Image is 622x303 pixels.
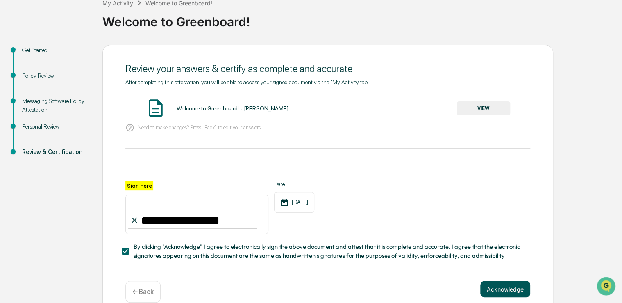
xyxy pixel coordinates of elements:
[16,119,52,127] span: Data Lookup
[82,139,99,145] span: Pylon
[28,71,104,78] div: We're available if you need us!
[59,104,66,111] div: 🗄️
[274,192,314,213] div: [DATE]
[480,281,530,297] button: Acknowledge
[5,116,55,131] a: 🔎Data Lookup
[457,101,510,115] button: VIEW
[274,181,314,187] label: Date
[28,63,134,71] div: Start new chat
[8,63,23,78] img: 1746055101610-c473b297-6a78-478c-a979-82029cc54cd1
[5,100,56,115] a: 🖐️Preclearance
[22,97,89,114] div: Messaging Software Policy Attestation
[145,98,166,118] img: Document Icon
[139,65,149,75] button: Start new chat
[22,71,89,80] div: Policy Review
[125,79,370,85] span: After completing this attestation, you will be able to access your signed document via the "My Ac...
[68,103,102,112] span: Attestations
[58,139,99,145] a: Powered byPylon
[138,124,261,131] p: Need to make changes? Press "Back" to edit your answers
[22,122,89,131] div: Personal Review
[102,8,618,29] div: Welcome to Greenboard!
[22,46,89,55] div: Get Started
[596,276,618,298] iframe: Open customer support
[125,181,153,190] label: Sign here
[22,148,89,156] div: Review & Certification
[8,120,15,126] div: 🔎
[134,242,524,261] span: By clicking "Acknowledge" I agree to electronically sign the above document and attest that it is...
[16,103,53,112] span: Preclearance
[56,100,105,115] a: 🗄️Attestations
[8,104,15,111] div: 🖐️
[176,105,288,112] div: Welcome to Greenboard! - [PERSON_NAME]
[8,17,149,30] p: How can we help?
[125,63,530,75] div: Review your answers & certify as complete and accurate
[132,288,154,296] p: ← Back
